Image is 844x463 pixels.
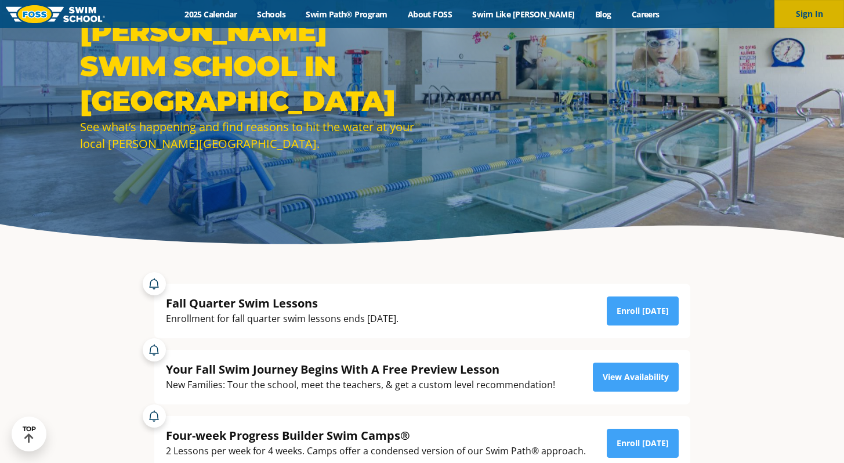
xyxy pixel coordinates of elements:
[23,425,36,443] div: TOP
[175,9,247,20] a: 2025 Calendar
[607,296,679,325] a: Enroll [DATE]
[166,295,399,311] div: Fall Quarter Swim Lessons
[80,118,416,152] div: See what’s happening and find reasons to hit the water at your local [PERSON_NAME][GEOGRAPHIC_DATA].
[296,9,397,20] a: Swim Path® Program
[593,363,679,392] a: View Availability
[166,361,555,377] div: Your Fall Swim Journey Begins With A Free Preview Lesson
[166,428,586,443] div: Four-week Progress Builder Swim Camps®
[166,443,586,459] div: 2 Lessons per week for 4 weeks. Camps offer a condensed version of our Swim Path® approach.
[397,9,462,20] a: About FOSS
[462,9,585,20] a: Swim Like [PERSON_NAME]
[607,429,679,458] a: Enroll [DATE]
[166,377,555,393] div: New Families: Tour the school, meet the teachers, & get a custom level recommendation!
[585,9,621,20] a: Blog
[166,311,399,327] div: Enrollment for fall quarter swim lessons ends [DATE].
[621,9,669,20] a: Careers
[6,5,105,23] img: FOSS Swim School Logo
[247,9,296,20] a: Schools
[80,14,416,118] h1: [PERSON_NAME] Swim School in [GEOGRAPHIC_DATA]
